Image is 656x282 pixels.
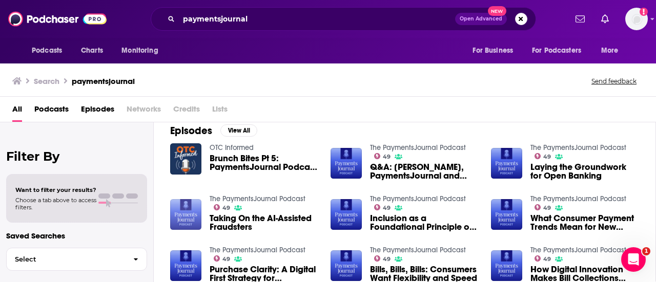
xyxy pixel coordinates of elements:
span: Podcasts [32,44,62,58]
button: open menu [114,41,171,60]
img: Inclusion as a Foundational Principle of Design for Security Solutions [331,199,362,230]
a: Charts [74,41,109,60]
h2: Episodes [170,124,212,137]
a: What Consumer Payment Trends Mean for New Business Growth Opportunities [530,214,639,231]
span: 49 [543,257,551,262]
img: How Digital Innovation Makes Bill Collections Kinder (& More Effective) [491,250,522,281]
button: Show profile menu [625,8,648,30]
a: Show notifications dropdown [597,10,613,28]
a: 49 [214,255,231,262]
button: open menu [525,41,596,60]
button: Select [6,248,147,271]
img: Podchaser - Follow, Share and Rate Podcasts [8,9,107,29]
img: Q&A: Ryan McEndarfer, PaymentsJournal and Anthony Mavromatis, American Express VP Global Customer... [331,148,362,179]
button: open menu [465,41,526,60]
a: Q&A: Ryan McEndarfer, PaymentsJournal and Anthony Mavromatis, American Express VP Global Customer... [370,163,479,180]
a: The PaymentsJournal Podcast [210,246,305,254]
span: For Business [473,44,513,58]
button: open menu [25,41,75,60]
a: The PaymentsJournal Podcast [530,194,626,203]
span: 49 [383,257,391,262]
span: Open Advanced [460,16,502,21]
span: Want to filter your results? [15,186,96,193]
a: 49 [374,255,391,262]
img: User Profile [625,8,648,30]
a: EpisodesView All [170,124,257,137]
a: The PaymentsJournal Podcast [370,143,466,152]
a: Laying the Groundwork for Open Banking [530,163,639,180]
a: Brunch Bites Pt 5: PaymentsJournal Podcast ft. Dave Etling [210,154,318,171]
span: Logged in as emilyjherman [625,8,648,30]
h3: paymentsjournal [72,76,135,86]
span: Select [7,256,125,263]
span: More [601,44,619,58]
span: Networks [127,101,161,122]
button: open menu [594,41,631,60]
img: Purchase Clarity: A Digital First Strategy for Preventing Disputes [170,250,201,281]
a: The PaymentsJournal Podcast [530,246,626,254]
span: 49 [222,257,230,262]
a: 49 [535,204,551,210]
span: Q&A: [PERSON_NAME], PaymentsJournal and [PERSON_NAME], American Express VP Global Customer Data S... [370,163,479,180]
span: 49 [383,155,391,159]
span: 49 [222,206,230,210]
a: Taking On the AI-Assisted Fraudsters [210,214,318,231]
a: OTC Informed [210,143,254,152]
svg: Add a profile image [640,8,648,16]
button: View All [220,124,257,137]
img: What Consumer Payment Trends Mean for New Business Growth Opportunities [491,199,522,230]
a: 49 [535,153,551,159]
img: Brunch Bites Pt 5: PaymentsJournal Podcast ft. Dave Etling [170,143,201,175]
p: Saved Searches [6,231,147,241]
span: Brunch Bites Pt 5: PaymentsJournal Podcast ft. [PERSON_NAME] [210,154,318,171]
a: 49 [374,153,391,159]
span: Lists [212,101,228,122]
button: Open AdvancedNew [455,13,507,25]
a: Inclusion as a Foundational Principle of Design for Security Solutions [370,214,479,231]
button: Send feedback [588,77,640,85]
span: Choose a tab above to access filters. [15,197,96,211]
img: Taking On the AI-Assisted Fraudsters [170,199,201,230]
a: Podcasts [34,101,69,122]
span: Monitoring [121,44,158,58]
img: Bills, Bills, Bills: Consumers Want Flexibility and Speed [331,250,362,281]
span: 1 [642,247,650,255]
div: Search podcasts, credits, & more... [151,7,536,31]
a: Episodes [81,101,114,122]
a: The PaymentsJournal Podcast [210,194,305,203]
img: Laying the Groundwork for Open Banking [491,148,522,179]
span: 49 [543,206,551,210]
span: Charts [81,44,103,58]
a: The PaymentsJournal Podcast [530,143,626,152]
span: For Podcasters [532,44,581,58]
h3: Search [34,76,59,86]
a: Show notifications dropdown [571,10,589,28]
a: 49 [535,255,551,262]
a: 49 [374,204,391,210]
a: The PaymentsJournal Podcast [370,194,466,203]
iframe: Intercom live chat [621,247,646,272]
span: Credits [173,101,200,122]
a: The PaymentsJournal Podcast [370,246,466,254]
span: 49 [543,155,551,159]
span: New [488,6,506,16]
a: 49 [214,204,231,210]
a: All [12,101,22,122]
